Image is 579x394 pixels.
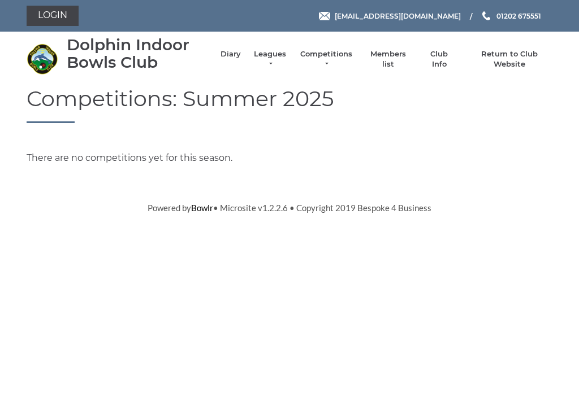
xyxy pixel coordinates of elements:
div: There are no competitions yet for this season. [18,151,561,165]
span: [EMAIL_ADDRESS][DOMAIN_NAME] [335,11,461,20]
a: Phone us 01202 675551 [481,11,541,21]
a: Diary [221,49,241,59]
a: Bowlr [191,203,213,213]
a: Login [27,6,79,26]
span: Powered by • Microsite v1.2.2.6 • Copyright 2019 Bespoke 4 Business [148,203,431,213]
span: 01202 675551 [496,11,541,20]
img: Phone us [482,11,490,20]
a: Club Info [423,49,456,69]
h1: Competitions: Summer 2025 [27,87,552,124]
a: Return to Club Website [467,49,552,69]
a: Leagues [252,49,288,69]
a: Members list [364,49,411,69]
img: Email [319,12,330,20]
a: Email [EMAIL_ADDRESS][DOMAIN_NAME] [319,11,461,21]
div: Dolphin Indoor Bowls Club [67,36,209,71]
a: Competitions [299,49,353,69]
img: Dolphin Indoor Bowls Club [27,43,58,75]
